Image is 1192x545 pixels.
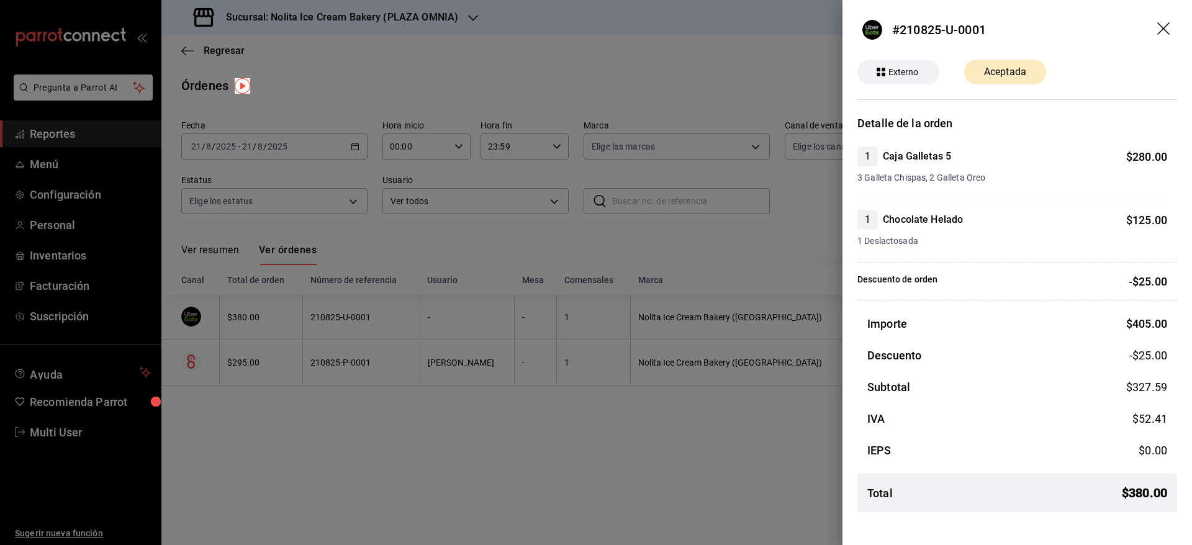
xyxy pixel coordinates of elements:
span: $ 0.00 [1139,444,1167,457]
div: #210825-U-0001 [892,20,986,39]
span: 3 Galleta Chispas, 2 Galleta Oreo [857,171,1167,184]
span: $ 405.00 [1126,317,1167,330]
span: 1 Deslactosada [857,235,1167,248]
span: 1 [857,212,878,227]
span: $ 125.00 [1126,214,1167,227]
button: drag [1157,22,1172,37]
span: $ 52.41 [1132,412,1167,425]
p: -$25.00 [1129,273,1167,290]
h3: IVA [867,410,885,427]
h4: Caja Galletas 5 [883,149,951,164]
h3: Total [867,485,893,502]
h3: Detalle de la orden [857,115,1177,132]
span: $ 280.00 [1126,150,1167,163]
h4: Chocolate Helado [883,212,963,227]
span: Aceptada [977,65,1034,79]
span: $ 380.00 [1122,484,1167,502]
span: $ 327.59 [1126,381,1167,394]
span: -$25.00 [1129,347,1167,364]
h3: Descuento [867,347,921,364]
h3: Subtotal [867,379,910,395]
h3: IEPS [867,442,892,459]
p: Descuento de orden [857,273,937,290]
h3: Importe [867,315,907,332]
span: Externo [883,66,924,79]
img: Tooltip marker [235,78,250,94]
span: 1 [857,149,878,164]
